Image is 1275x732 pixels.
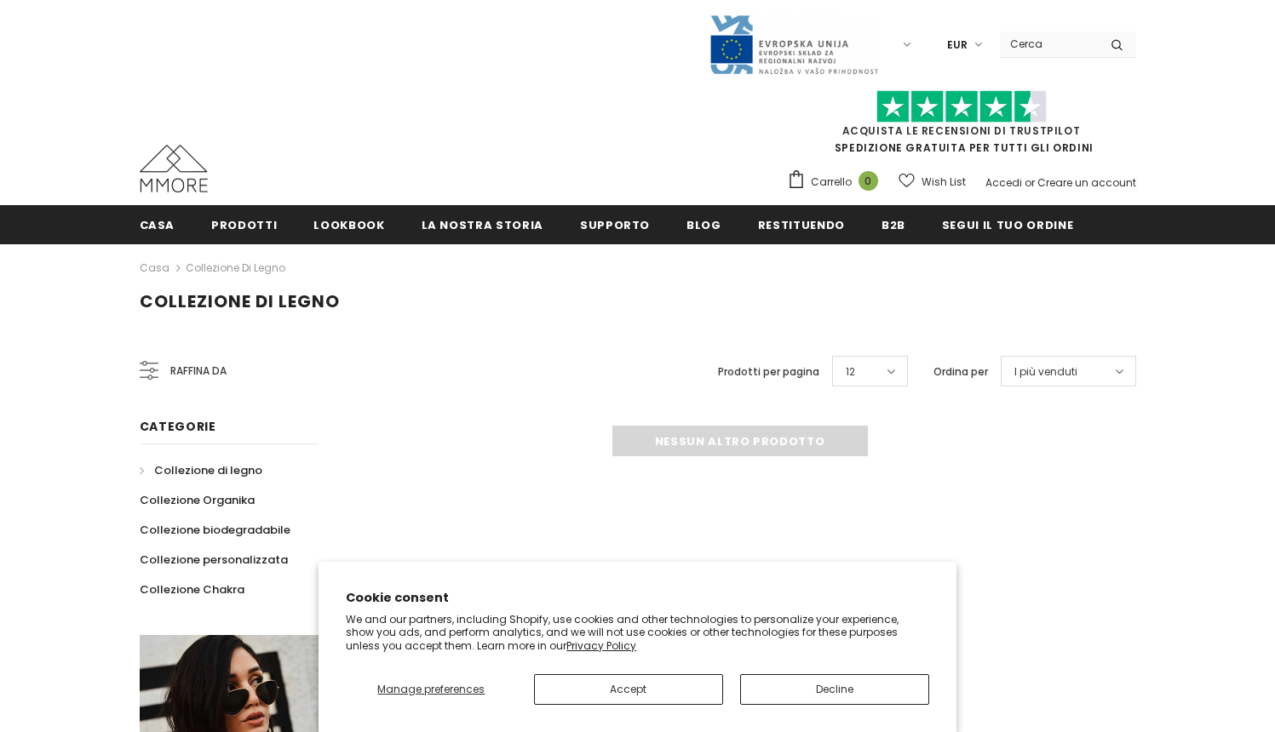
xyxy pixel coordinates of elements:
[580,217,650,233] span: supporto
[882,205,905,243] a: B2B
[346,589,929,607] h2: Cookie consent
[346,613,929,653] p: We and our partners, including Shopify, use cookies and other technologies to personalize your ex...
[686,217,721,233] span: Blog
[876,90,1047,123] img: Fidati di Pilot Stars
[942,217,1073,233] span: Segui il tuo ordine
[709,37,879,51] a: Javni Razpis
[1025,175,1035,190] span: or
[140,492,255,508] span: Collezione Organika
[140,581,244,598] span: Collezione Chakra
[566,638,636,653] a: Privacy Policy
[922,174,966,191] span: Wish List
[758,205,845,243] a: Restituendo
[140,545,288,575] a: Collezione personalizzata
[170,362,227,380] span: Raffina da
[1014,363,1077,380] span: I più venduti
[140,205,175,243] a: Casa
[787,98,1136,155] span: SPEDIZIONE GRATUITA PER TUTTI GLI ORDINI
[422,217,543,233] span: La nostra storia
[942,205,1073,243] a: Segui il tuo ordine
[140,145,208,192] img: Casi MMORE
[686,205,721,243] a: Blog
[1037,175,1136,190] a: Creare un account
[140,289,340,313] span: Collezione di legno
[758,217,845,233] span: Restituendo
[899,167,966,197] a: Wish List
[140,217,175,233] span: Casa
[313,217,384,233] span: Lookbook
[718,363,819,380] label: Prodotti per pagina
[740,674,929,705] button: Decline
[985,175,1022,190] a: Accedi
[422,205,543,243] a: La nostra storia
[140,522,290,538] span: Collezione biodegradabile
[933,363,988,380] label: Ordina per
[534,674,723,705] button: Accept
[140,485,255,515] a: Collezione Organika
[811,174,852,191] span: Carrello
[1000,31,1098,56] input: Search Site
[211,205,277,243] a: Prodotti
[154,462,262,478] span: Collezione di legno
[882,217,905,233] span: B2B
[140,515,290,545] a: Collezione biodegradabile
[140,455,262,485] a: Collezione di legno
[346,674,516,705] button: Manage preferences
[140,552,288,568] span: Collezione personalizzata
[947,37,968,54] span: EUR
[846,363,855,380] span: 12
[211,217,277,233] span: Prodotti
[580,205,650,243] a: supporto
[140,418,216,435] span: Categorie
[709,14,879,76] img: Javni Razpis
[787,169,887,195] a: Carrello 0
[377,682,485,696] span: Manage preferences
[140,258,169,278] a: Casa
[140,575,244,604] a: Collezione Chakra
[186,260,285,275] a: Collezione di legno
[859,171,878,191] span: 0
[313,205,384,243] a: Lookbook
[842,123,1081,138] a: Acquista le recensioni di TrustPilot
